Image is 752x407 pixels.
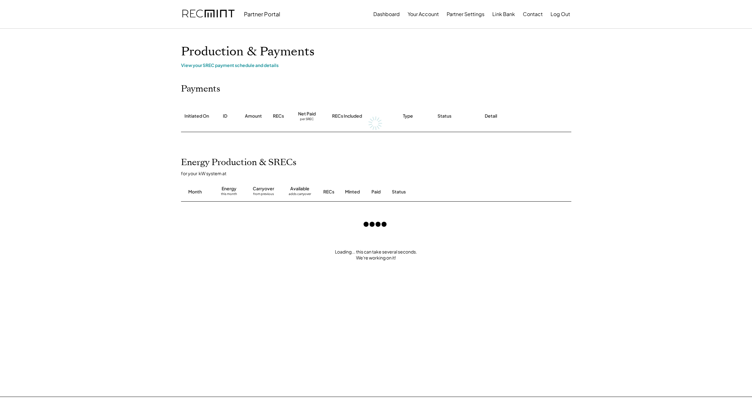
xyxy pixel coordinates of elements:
div: Status [438,113,451,119]
div: for your kW system at [181,170,578,176]
h1: Production & Payments [181,44,571,59]
div: Minted [345,189,360,195]
div: Energy [222,186,236,192]
div: Initiated On [184,113,209,119]
div: RECs [323,189,334,195]
div: Status [392,189,499,195]
h2: Payments [181,84,220,94]
div: Paid [371,189,381,195]
img: recmint-logotype%403x.png [182,3,235,25]
div: Carryover [253,186,274,192]
div: Detail [485,113,497,119]
div: Available [290,186,309,192]
div: from previous [253,192,274,198]
button: Log Out [551,8,570,20]
div: this month [221,192,237,198]
button: Link Bank [492,8,515,20]
div: RECs Included [332,113,362,119]
div: per SREC [300,117,314,122]
h2: Energy Production & SRECs [181,157,297,168]
div: Loading... this can take several seconds. We're working on it! [175,249,578,261]
button: Partner Settings [447,8,484,20]
button: Dashboard [373,8,400,20]
div: adds carryover [289,192,311,198]
button: Contact [523,8,543,20]
div: RECs [273,113,284,119]
div: View your SREC payment schedule and details [181,62,571,68]
div: Month [188,189,202,195]
div: Net Paid [298,111,316,117]
div: Partner Portal [244,10,280,18]
div: ID [223,113,227,119]
button: Your Account [408,8,439,20]
div: Amount [245,113,262,119]
div: Type [403,113,413,119]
